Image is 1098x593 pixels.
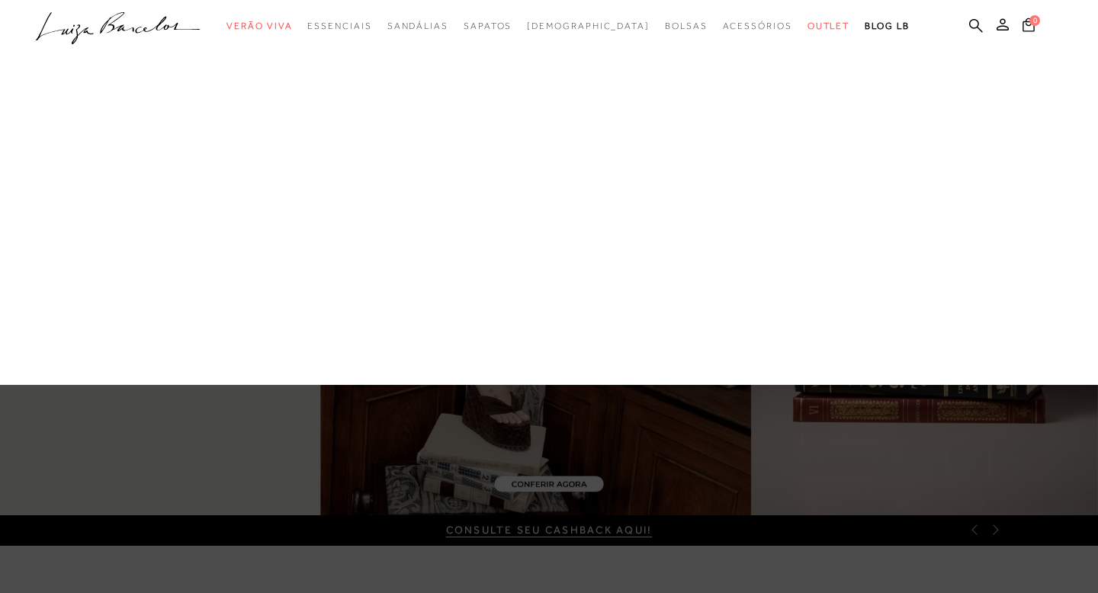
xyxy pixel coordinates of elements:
span: Sapatos [464,21,512,31]
a: categoryNavScreenReaderText [307,12,371,40]
span: 0 [1029,15,1040,26]
span: Essenciais [307,21,371,31]
a: BLOG LB [865,12,909,40]
a: categoryNavScreenReaderText [226,12,292,40]
a: categoryNavScreenReaderText [387,12,448,40]
span: Outlet [807,21,850,31]
a: categoryNavScreenReaderText [807,12,850,40]
span: BLOG LB [865,21,909,31]
span: Verão Viva [226,21,292,31]
button: 0 [1018,17,1039,37]
span: Bolsas [665,21,708,31]
a: noSubCategoriesText [527,12,650,40]
span: [DEMOGRAPHIC_DATA] [527,21,650,31]
a: categoryNavScreenReaderText [665,12,708,40]
span: Acessórios [723,21,792,31]
a: categoryNavScreenReaderText [464,12,512,40]
a: categoryNavScreenReaderText [723,12,792,40]
span: Sandálias [387,21,448,31]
